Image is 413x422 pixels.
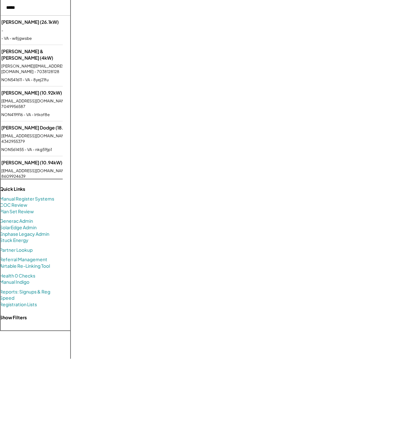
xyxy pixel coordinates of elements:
div: [PERSON_NAME][EMAIL_ADDRESS][DOMAIN_NAME] - 7038128128 [1,64,81,75]
div: [EMAIL_ADDRESS][DOMAIN_NAME] - 7049956587 [1,98,81,110]
div: NON419916 - VA - lrtkof8e [1,112,81,118]
div: - VA - w8jgwsbe [1,36,81,41]
div: [PERSON_NAME] (10.94kW) [1,159,81,166]
div: [PERSON_NAME] & [PERSON_NAME] (4kW) [1,48,81,61]
div: [PERSON_NAME] Dodge (18.9kW) [1,125,81,131]
div: NON561455 - VA - nkg59jp1 [1,147,81,153]
div: [EMAIL_ADDRESS][DOMAIN_NAME] - 8609924639 [1,168,81,179]
div: [EMAIL_ADDRESS][DOMAIN_NAME] - 4342955379 [1,133,81,144]
div: [PERSON_NAME] (10.92kW) [1,90,81,96]
div: [PERSON_NAME] (26.1kW) [1,19,81,25]
div: NON541611 - VA - 8yej21fu [1,77,81,83]
div: - [1,28,81,34]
